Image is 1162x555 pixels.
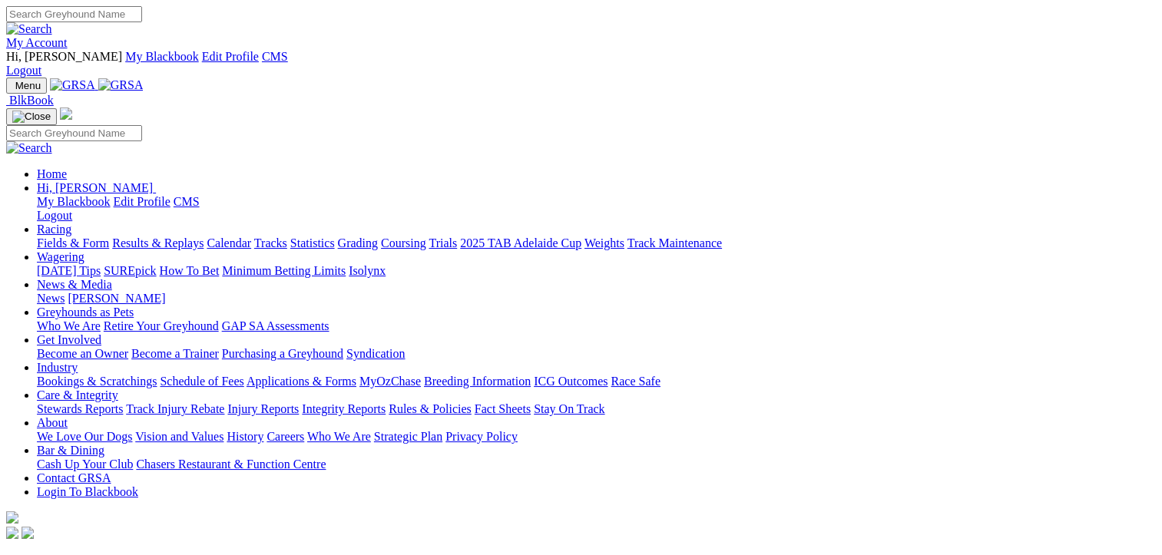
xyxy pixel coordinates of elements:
[222,347,343,360] a: Purchasing a Greyhound
[429,236,457,249] a: Trials
[160,264,220,277] a: How To Bet
[174,195,200,208] a: CMS
[37,278,112,291] a: News & Media
[262,50,288,63] a: CMS
[9,94,54,107] span: BlkBook
[460,236,581,249] a: 2025 TAB Adelaide Cup
[359,375,421,388] a: MyOzChase
[37,319,101,332] a: Who We Are
[22,527,34,539] img: twitter.svg
[6,141,52,155] img: Search
[98,78,144,92] img: GRSA
[389,402,472,415] a: Rules & Policies
[6,527,18,539] img: facebook.svg
[207,236,251,249] a: Calendar
[611,375,660,388] a: Race Safe
[114,195,170,208] a: Edit Profile
[37,236,1156,250] div: Racing
[627,236,722,249] a: Track Maintenance
[112,236,204,249] a: Results & Replays
[104,319,219,332] a: Retire Your Greyhound
[424,375,531,388] a: Breeding Information
[374,430,442,443] a: Strategic Plan
[125,50,199,63] a: My Blackbook
[290,236,335,249] a: Statistics
[6,108,57,125] button: Toggle navigation
[202,50,259,63] a: Edit Profile
[37,236,109,249] a: Fields & Form
[6,125,142,141] input: Search
[37,388,118,401] a: Care & Integrity
[222,319,329,332] a: GAP SA Assessments
[37,306,134,319] a: Greyhounds as Pets
[254,236,287,249] a: Tracks
[37,430,132,443] a: We Love Our Dogs
[37,416,68,429] a: About
[6,94,54,107] a: BlkBook
[349,264,386,277] a: Isolynx
[381,236,426,249] a: Coursing
[6,22,52,36] img: Search
[60,107,72,120] img: logo-grsa-white.png
[266,430,304,443] a: Careers
[338,236,378,249] a: Grading
[37,195,1156,223] div: Hi, [PERSON_NAME]
[50,78,95,92] img: GRSA
[126,402,224,415] a: Track Injury Rebate
[160,375,243,388] a: Schedule of Fees
[37,471,111,484] a: Contact GRSA
[307,430,371,443] a: Who We Are
[247,375,356,388] a: Applications & Forms
[37,292,1156,306] div: News & Media
[37,167,67,180] a: Home
[37,181,153,194] span: Hi, [PERSON_NAME]
[12,111,51,123] img: Close
[534,375,607,388] a: ICG Outcomes
[475,402,531,415] a: Fact Sheets
[302,402,386,415] a: Integrity Reports
[37,264,1156,278] div: Wagering
[37,195,111,208] a: My Blackbook
[37,223,71,236] a: Racing
[37,375,157,388] a: Bookings & Scratchings
[6,511,18,524] img: logo-grsa-white.png
[6,78,47,94] button: Toggle navigation
[6,36,68,49] a: My Account
[37,181,156,194] a: Hi, [PERSON_NAME]
[37,458,133,471] a: Cash Up Your Club
[131,347,219,360] a: Become a Trainer
[37,347,128,360] a: Become an Owner
[37,319,1156,333] div: Greyhounds as Pets
[37,209,72,222] a: Logout
[37,430,1156,444] div: About
[445,430,518,443] a: Privacy Policy
[6,64,41,77] a: Logout
[534,402,604,415] a: Stay On Track
[37,333,101,346] a: Get Involved
[37,458,1156,471] div: Bar & Dining
[37,264,101,277] a: [DATE] Tips
[68,292,165,305] a: [PERSON_NAME]
[37,292,65,305] a: News
[37,250,84,263] a: Wagering
[37,402,123,415] a: Stewards Reports
[37,485,138,498] a: Login To Blackbook
[37,347,1156,361] div: Get Involved
[135,430,223,443] a: Vision and Values
[37,444,104,457] a: Bar & Dining
[227,402,299,415] a: Injury Reports
[136,458,326,471] a: Chasers Restaurant & Function Centre
[584,236,624,249] a: Weights
[37,361,78,374] a: Industry
[227,430,263,443] a: History
[222,264,346,277] a: Minimum Betting Limits
[6,50,122,63] span: Hi, [PERSON_NAME]
[15,80,41,91] span: Menu
[37,402,1156,416] div: Care & Integrity
[6,50,1156,78] div: My Account
[104,264,156,277] a: SUREpick
[346,347,405,360] a: Syndication
[6,6,142,22] input: Search
[37,375,1156,388] div: Industry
